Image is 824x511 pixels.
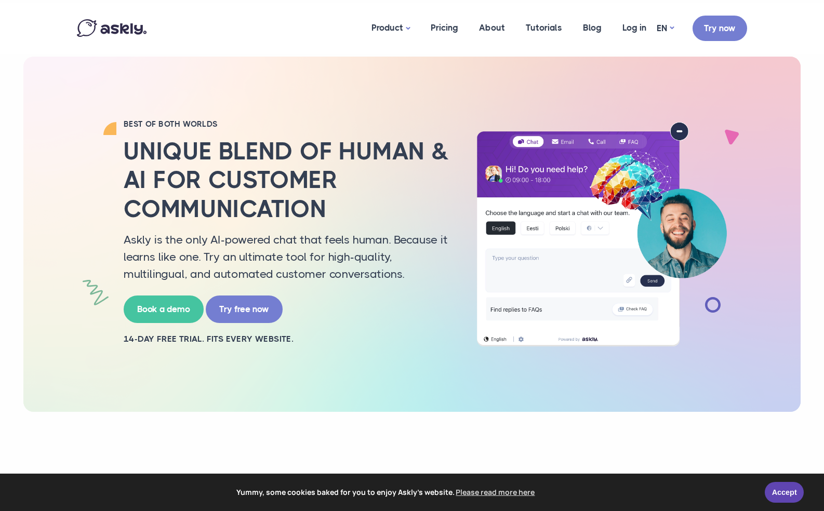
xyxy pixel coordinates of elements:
a: Tutorials [515,3,573,53]
a: EN [657,21,674,36]
p: Askly is the only AI-powered chat that feels human. Because it learns like one. Try an ultimate t... [124,231,451,283]
a: Try free now [206,295,283,323]
a: Accept [765,482,804,503]
a: Pricing [420,3,469,53]
a: learn more about cookies [455,485,537,500]
a: Blog [573,3,612,53]
span: Yummy, some cookies baked for you to enjoy Askly's website. [15,485,757,500]
img: Askly [77,19,147,37]
h2: BEST OF BOTH WORLDS [124,119,451,129]
h2: Unique blend of human & AI for customer communication [124,137,451,223]
a: About [469,3,515,53]
a: Book a demo [124,295,204,323]
a: Try now [693,16,747,41]
a: Log in [612,3,657,53]
h2: 14-day free trial. Fits every website. [124,333,451,345]
img: AI multilingual chat [467,122,737,346]
a: Product [361,3,420,54]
